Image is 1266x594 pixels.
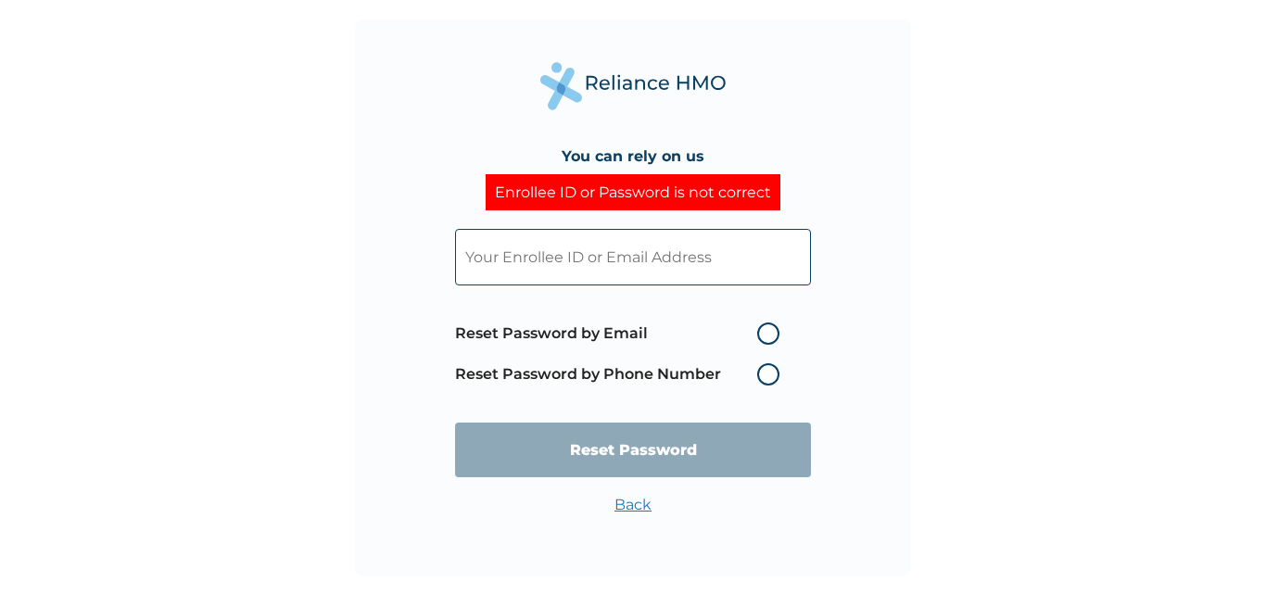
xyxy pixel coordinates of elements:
a: Back [614,496,652,513]
div: Enrollee ID or Password is not correct [486,174,780,210]
input: Your Enrollee ID or Email Address [455,229,811,285]
input: Reset Password [455,423,811,477]
span: Password reset method [455,313,789,395]
h4: You can rely on us [562,147,704,165]
label: Reset Password by Email [455,322,789,345]
img: Reliance Health's Logo [540,62,726,109]
label: Reset Password by Phone Number [455,363,789,385]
